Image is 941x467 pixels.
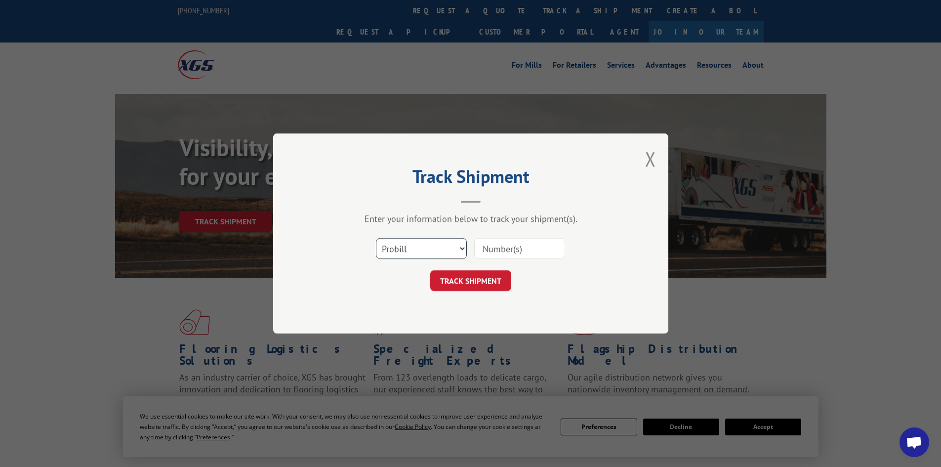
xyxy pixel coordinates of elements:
input: Number(s) [474,238,565,259]
div: Enter your information below to track your shipment(s). [323,213,619,224]
button: Close modal [645,146,656,172]
button: TRACK SHIPMENT [430,270,511,291]
a: Open chat [900,427,929,457]
h2: Track Shipment [323,170,619,188]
